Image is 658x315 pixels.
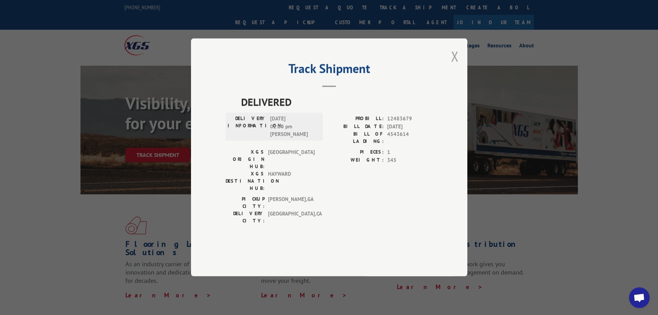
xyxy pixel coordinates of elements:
[629,287,650,308] a: Open chat
[268,196,315,210] span: [PERSON_NAME] , GA
[387,149,433,157] span: 1
[451,47,459,65] button: Close modal
[226,149,265,170] label: XGS ORIGIN HUB:
[268,149,315,170] span: [GEOGRAPHIC_DATA]
[228,115,267,139] label: DELIVERY INFORMATION:
[329,149,384,157] label: PIECES:
[329,115,384,123] label: PROBILL:
[270,115,317,139] span: [DATE] 02:00 pm [PERSON_NAME]
[241,94,433,110] span: DELIVERED
[226,210,265,225] label: DELIVERY CITY:
[268,210,315,225] span: [GEOGRAPHIC_DATA] , CA
[387,131,433,145] span: 4543614
[387,123,433,131] span: [DATE]
[387,156,433,164] span: 345
[329,156,384,164] label: WEIGHT:
[387,115,433,123] span: 12483679
[226,64,433,77] h2: Track Shipment
[268,170,315,192] span: HAYWARD
[226,196,265,210] label: PICKUP CITY:
[329,123,384,131] label: BILL DATE:
[329,131,384,145] label: BILL OF LADING:
[226,170,265,192] label: XGS DESTINATION HUB:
